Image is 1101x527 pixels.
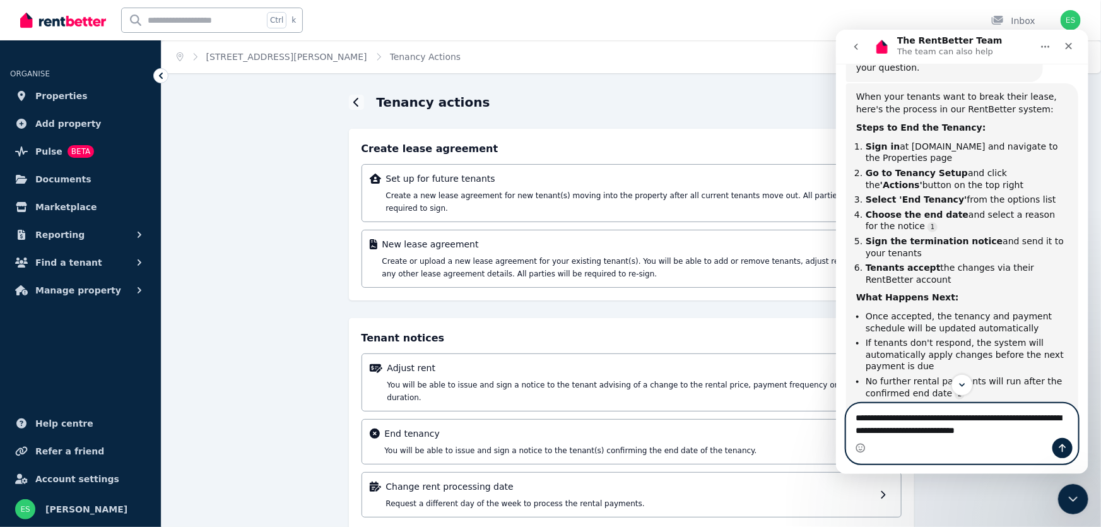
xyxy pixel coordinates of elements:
span: Create a new lease agreement for new tenant(s) moving into the property after all current tenants... [386,191,868,213]
iframe: Intercom live chat [836,30,1088,474]
span: BETA [68,145,94,158]
span: Refer a friend [35,444,104,459]
span: You will be able to issue and sign a notice to the tenant advising of a change to the rental pric... [387,381,861,402]
li: at [DOMAIN_NAME] and navigate to the Properties page [30,111,232,134]
span: Create or upload a new lease agreement for your existing tenant(s). You will be able to add or re... [382,257,864,278]
button: Send a message… [216,408,237,429]
div: When your tenants want to break their lease, here's the process in our RentBetter system:Steps to... [10,54,242,445]
li: the changes via their RentBetter account [30,232,232,256]
span: Properties [35,88,88,104]
a: Account settings [10,466,151,492]
a: Add property [10,111,151,136]
textarea: Message… [11,374,242,408]
span: Ctrl [267,12,286,28]
a: Help centre [10,411,151,436]
span: You will be able to issue and sign a notice to the tenant(s) confirming the end date of the tenancy. [385,446,757,455]
span: Add property [35,116,102,131]
li: from the options list [30,164,232,176]
span: Reporting [35,227,85,242]
a: Documents [10,167,151,192]
span: Pulse [35,144,62,159]
span: Documents [35,172,91,187]
div: The RentBetter Team says… [10,54,242,459]
a: Properties [10,83,151,109]
span: Tenancy Actions [390,50,461,63]
a: Marketplace [10,194,151,220]
li: No further rental payments will run after the confirmed end date [30,346,232,369]
img: Elaine Sheeley [15,499,35,519]
span: Manage property [35,283,121,298]
a: Source reference 9789774: [91,192,102,203]
p: Adjust rent [387,362,875,374]
span: Account settings [35,471,119,487]
b: Tenants accept [30,233,105,243]
h1: Tenancy actions [377,93,490,111]
b: Choose the end date [30,180,132,190]
nav: Breadcrumb [162,40,476,73]
b: What Happens Next: [20,263,123,273]
iframe: Intercom live chat [1058,484,1088,514]
li: Once accepted, the tenancy and payment schedule will be updated automatically [30,281,232,304]
img: Elaine Sheeley [1061,10,1081,30]
span: Find a tenant [35,255,102,270]
button: Reporting [10,222,151,247]
a: Source reference 5610179: [119,360,129,370]
a: PulseBETA [10,139,151,164]
h4: Create lease agreement [362,141,902,157]
p: New lease agreement [382,238,875,251]
p: Change rent processing date [386,480,875,493]
div: Inbox [991,15,1035,27]
b: Sign the termination notice [30,206,167,216]
div: When your tenants want to break their lease, here's the process in our RentBetter system: [20,61,232,86]
span: Help centre [35,416,93,431]
b: Select 'End Tenancy' [30,165,131,175]
button: Emoji picker [20,413,30,423]
span: Request a different day of the week to process the rental payments. [386,499,645,508]
p: End tenancy [385,427,875,440]
button: Scroll to bottom [115,345,137,366]
span: ORGANISE [10,69,50,78]
li: If tenants don't respond, the system will automatically apply changes before the next payment is due [30,307,232,343]
b: Steps to End the Tenancy: [20,93,150,103]
li: and send it to your tenants [30,206,232,229]
li: and select a reason for the notice [30,179,232,203]
b: 'Actions' [44,150,86,160]
p: Set up for future tenants [386,172,875,185]
h4: Tenant notices [362,331,902,346]
img: RentBetter [20,11,106,30]
span: k [291,15,296,25]
b: Sign in [30,112,64,122]
a: Set up for future tenantsCreate a new lease agreement for new tenant(s) moving into the property ... [362,164,902,222]
li: and click the button on the top right [30,138,232,161]
span: Marketplace [35,199,97,215]
span: [PERSON_NAME] [45,502,127,517]
a: [STREET_ADDRESS][PERSON_NAME] [206,52,367,62]
button: Manage property [10,278,151,303]
b: Go to Tenancy Setup [30,138,132,148]
a: Refer a friend [10,439,151,464]
button: Find a tenant [10,250,151,275]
